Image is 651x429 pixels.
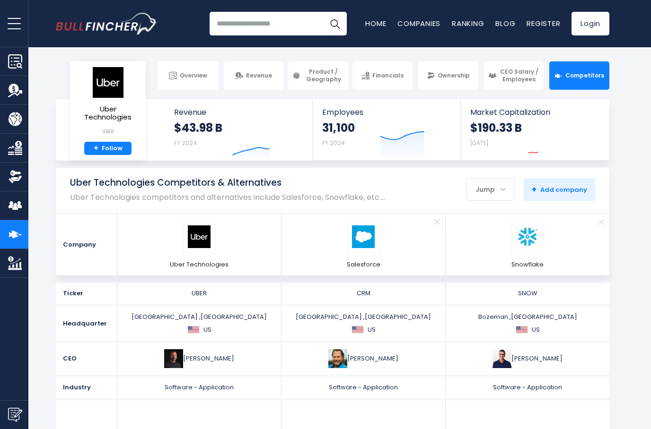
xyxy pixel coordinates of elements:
[120,349,278,368] div: [PERSON_NAME]
[368,326,376,334] span: US
[165,99,313,160] a: Revenue $43.98 B FY 2024
[120,289,278,298] div: UBER
[347,260,380,269] span: Salesforce
[8,170,22,184] img: Ownership
[120,313,278,334] div: [GEOGRAPHIC_DATA] ,[GEOGRAPHIC_DATA]
[527,18,560,28] a: Register
[565,72,604,79] span: Competitors
[470,139,488,147] small: [DATE]
[77,66,139,142] a: Uber Technologies UBER
[449,289,607,298] div: SNOW
[449,349,607,368] div: [PERSON_NAME]
[284,313,442,334] div: [GEOGRAPHIC_DATA] ,[GEOGRAPHIC_DATA]
[174,139,197,147] small: FY 2024
[532,326,540,334] span: US
[511,220,544,269] a: SNOW logo Snowflake
[188,225,211,248] img: UBER logo
[470,120,522,135] strong: $190.33 B
[352,61,413,90] a: Financials
[438,72,470,79] span: Ownership
[429,214,445,230] a: Remove
[329,383,398,392] span: Software - Application
[284,349,442,368] div: [PERSON_NAME]
[94,144,98,153] strong: +
[323,12,347,35] button: Search
[347,220,380,269] a: CRM logo Salesforce
[303,68,344,83] span: Product / Geography
[56,343,117,375] div: CEO
[56,214,117,275] div: Company
[84,142,132,155] a: +Follow
[493,383,562,392] span: Software - Application
[461,99,608,160] a: Market Capitalization $190.33 B [DATE]
[328,349,347,368] img: marc-benioff.jpg
[365,18,386,28] a: Home
[449,313,607,334] div: Bozeman ,[GEOGRAPHIC_DATA]
[418,61,478,90] a: Ownership
[352,225,375,248] img: CRM logo
[56,13,158,34] img: bullfincher logo
[470,108,599,117] span: Market Capitalization
[532,185,587,194] span: Add company
[572,12,609,35] a: Login
[322,139,345,147] small: FY 2024
[516,225,539,248] img: SNOW logo
[180,72,207,79] span: Overview
[56,283,117,304] div: Ticker
[70,193,385,202] p: Uber Technologies competitors and alternatives include Salesforce, Snowflake, etc.…
[549,61,609,90] a: Competitors
[158,61,218,90] a: Overview
[593,214,609,230] a: Remove
[499,68,540,83] span: CEO Salary / Employees
[372,72,404,79] span: Financials
[493,349,511,368] img: sridhar-ramaswamy.jpg
[467,180,514,199] div: Jump
[322,108,450,117] span: Employees
[284,289,442,298] div: CRM
[170,220,229,269] a: UBER logo Uber Technologies
[511,260,544,269] span: Snowflake
[165,383,234,392] span: Software - Application
[56,377,117,398] div: Industry
[397,18,440,28] a: Companies
[170,260,229,269] span: Uber Technologies
[56,306,117,340] div: Headquarter
[322,120,355,135] strong: 31,100
[313,99,460,160] a: Employees 31,100 FY 2024
[532,184,537,195] strong: +
[495,18,515,28] a: Blog
[164,349,183,368] img: dara-khosrowshahi.jpg
[288,61,348,90] a: Product / Geography
[174,120,222,135] strong: $43.98 B
[70,177,385,189] h1: Uber Technologies Competitors & Alternatives
[78,128,138,136] small: UBER
[56,13,158,34] a: Go to homepage
[174,108,303,117] span: Revenue
[246,72,272,79] span: Revenue
[484,61,544,90] a: CEO Salary / Employees
[203,326,211,334] span: US
[224,61,284,90] a: Revenue
[78,105,138,121] span: Uber Technologies
[452,18,484,28] a: Ranking
[524,178,595,201] button: +Add company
